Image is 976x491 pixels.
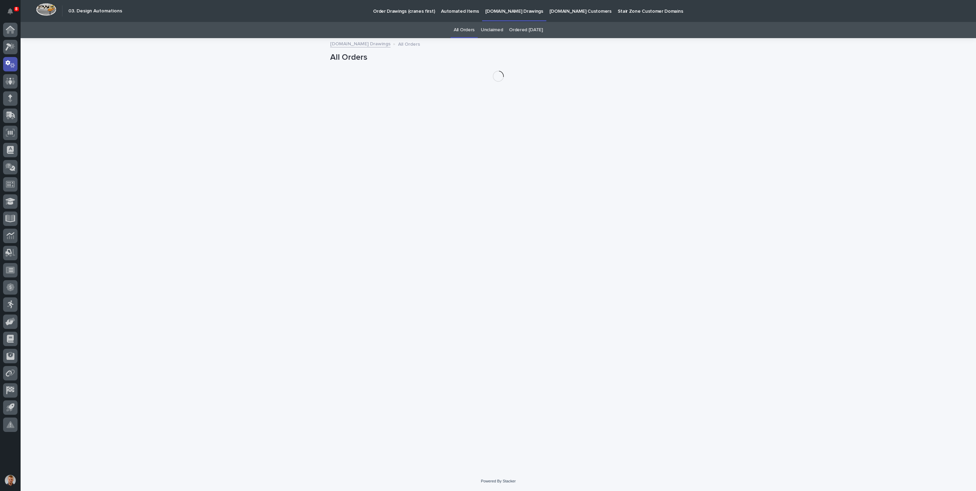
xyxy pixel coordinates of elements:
[68,8,122,14] h2: 03. Design Automations
[509,22,543,38] a: Ordered [DATE]
[15,7,18,11] p: 8
[3,4,18,19] button: Notifications
[330,39,391,47] a: [DOMAIN_NAME] Drawings
[330,53,666,62] h1: All Orders
[3,473,18,488] button: users-avatar
[398,40,420,47] p: All Orders
[36,3,56,16] img: Workspace Logo
[9,8,18,19] div: Notifications8
[481,479,515,483] a: Powered By Stacker
[481,22,503,38] a: Unclaimed
[454,22,475,38] a: All Orders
